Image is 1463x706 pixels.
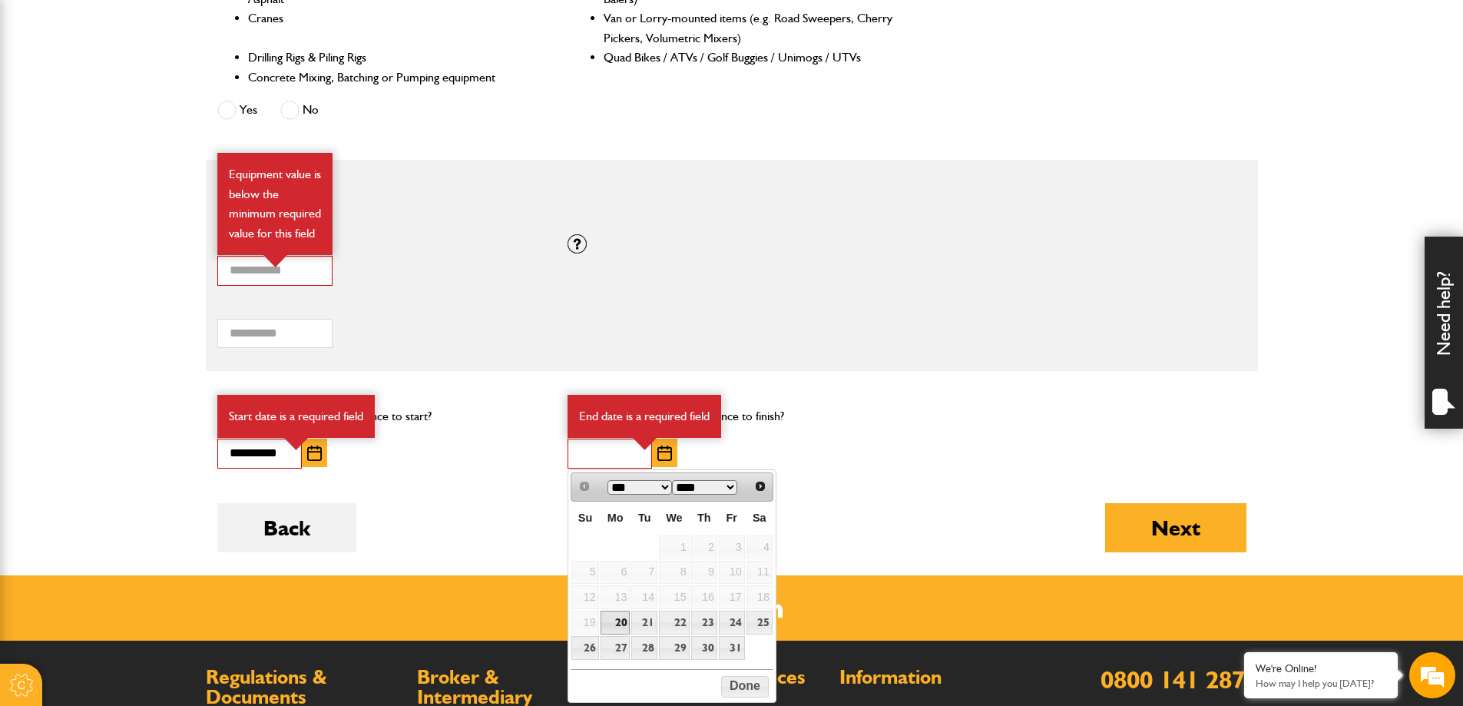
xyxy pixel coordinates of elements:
[578,512,592,524] span: Sunday
[604,48,895,68] li: Quad Bikes / ATVs / Golf Buggies / Unimogs / UTVs
[601,636,631,660] a: 27
[601,611,631,635] a: 20
[1105,503,1246,552] button: Next
[666,512,682,524] span: Wednesday
[727,512,737,524] span: Friday
[20,187,280,221] input: Enter your email address
[746,611,773,635] a: 25
[284,438,308,450] img: error-box-arrow.svg
[248,68,539,88] li: Concrete Mixing, Batching or Pumping equipment
[26,85,65,107] img: d_20077148190_company_1631870298795_20077148190
[20,142,280,176] input: Enter your last name
[248,8,539,48] li: Cranes
[217,406,545,426] p: When do you want your insurance to start?
[604,8,895,48] li: Van or Lorry-mounted items (e.g. Road Sweepers, Cherry Pickers, Volumetric Mixers)
[659,611,689,635] a: 22
[691,611,717,635] a: 23
[638,512,651,524] span: Tuesday
[839,668,1035,688] h2: Information
[749,475,771,497] a: Next
[217,395,375,438] div: Start date is a required field
[753,512,766,524] span: Saturday
[631,636,657,660] a: 28
[697,512,711,524] span: Thursday
[263,255,287,267] img: error-box-arrow.svg
[20,233,280,267] input: Enter your phone number
[754,480,766,492] span: Next
[721,676,768,698] button: Done
[568,395,721,438] div: End date is a required field
[280,101,319,120] label: No
[209,473,279,494] em: Start Chat
[568,406,895,426] p: When do you want your insurance to finish?
[571,636,598,660] a: 26
[1101,665,1258,694] a: 0800 141 2877
[607,512,624,524] span: Monday
[633,438,657,450] img: error-box-arrow.svg
[80,86,258,106] div: Chat with us now
[631,611,657,635] a: 21
[691,636,717,660] a: 30
[217,503,356,552] button: Back
[217,101,257,120] label: Yes
[657,446,672,461] img: Choose date
[1256,662,1386,675] div: We're Online!
[1425,237,1463,429] div: Need help?
[659,636,689,660] a: 29
[1256,678,1386,689] p: How may I help you today?
[217,153,333,254] div: Equipment value is below the minimum required value for this field
[20,278,280,460] textarea: Type your message and hit 'Enter'
[252,8,289,45] div: Minimize live chat window
[719,611,745,635] a: 24
[719,636,745,660] a: 31
[248,48,539,68] li: Drilling Rigs & Piling Rigs
[307,446,322,461] img: Choose date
